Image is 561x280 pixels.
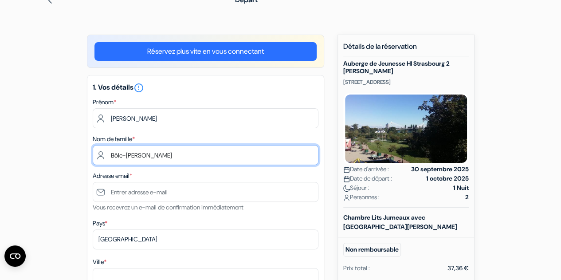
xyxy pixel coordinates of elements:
[93,108,318,128] input: Entrez votre prénom
[93,182,318,202] input: Entrer adresse e-mail
[343,185,350,192] img: moon.svg
[343,264,370,273] div: Prix total :
[93,219,107,228] label: Pays
[93,145,318,165] input: Entrer le nom de famille
[465,193,469,202] strong: 2
[133,83,144,93] i: error_outline
[343,165,389,174] span: Date d'arrivée :
[93,171,132,181] label: Adresse email
[93,98,116,107] label: Prénom
[426,174,469,183] strong: 1 octobre 2025
[94,42,317,61] a: Réservez plus vite en vous connectant
[343,176,350,182] img: calendar.svg
[343,194,350,201] img: user_icon.svg
[343,60,469,75] h5: Auberge de Jeunesse HI Strasbourg 2 [PERSON_NAME]
[411,165,469,174] strong: 30 septembre 2025
[343,183,369,193] span: Séjour :
[343,213,457,231] b: Chambre Lits Jumeaux avec [GEOGRAPHIC_DATA][PERSON_NAME]
[4,245,26,267] button: Ouvrir le widget CMP
[93,257,106,267] label: Ville
[343,42,469,56] h5: Détails de la réservation
[453,183,469,193] strong: 1 Nuit
[93,134,135,144] label: Nom de famille
[343,193,380,202] span: Personnes :
[93,83,318,93] h5: 1. Vos détails
[447,264,469,273] div: 37,36 €
[343,243,401,256] small: Non remboursable
[343,166,350,173] img: calendar.svg
[133,83,144,92] a: error_outline
[343,79,469,86] p: [STREET_ADDRESS]
[93,203,243,211] small: Vous recevrez un e-mail de confirmation immédiatement
[343,174,392,183] span: Date de départ :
